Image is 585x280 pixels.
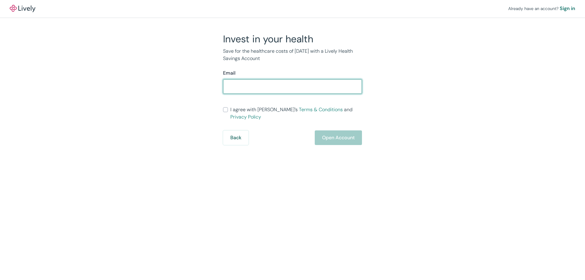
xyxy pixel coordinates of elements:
a: LivelyLively [10,5,35,12]
img: Lively [10,5,35,12]
a: Privacy Policy [230,114,261,120]
button: Back [223,130,249,145]
a: Sign in [560,5,575,12]
div: Already have an account? [508,5,575,12]
label: Email [223,69,236,77]
a: Terms & Conditions [299,106,343,113]
h2: Invest in your health [223,33,362,45]
p: Save for the healthcare costs of [DATE] with a Lively Health Savings Account [223,48,362,62]
span: I agree with [PERSON_NAME]’s and [230,106,362,121]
